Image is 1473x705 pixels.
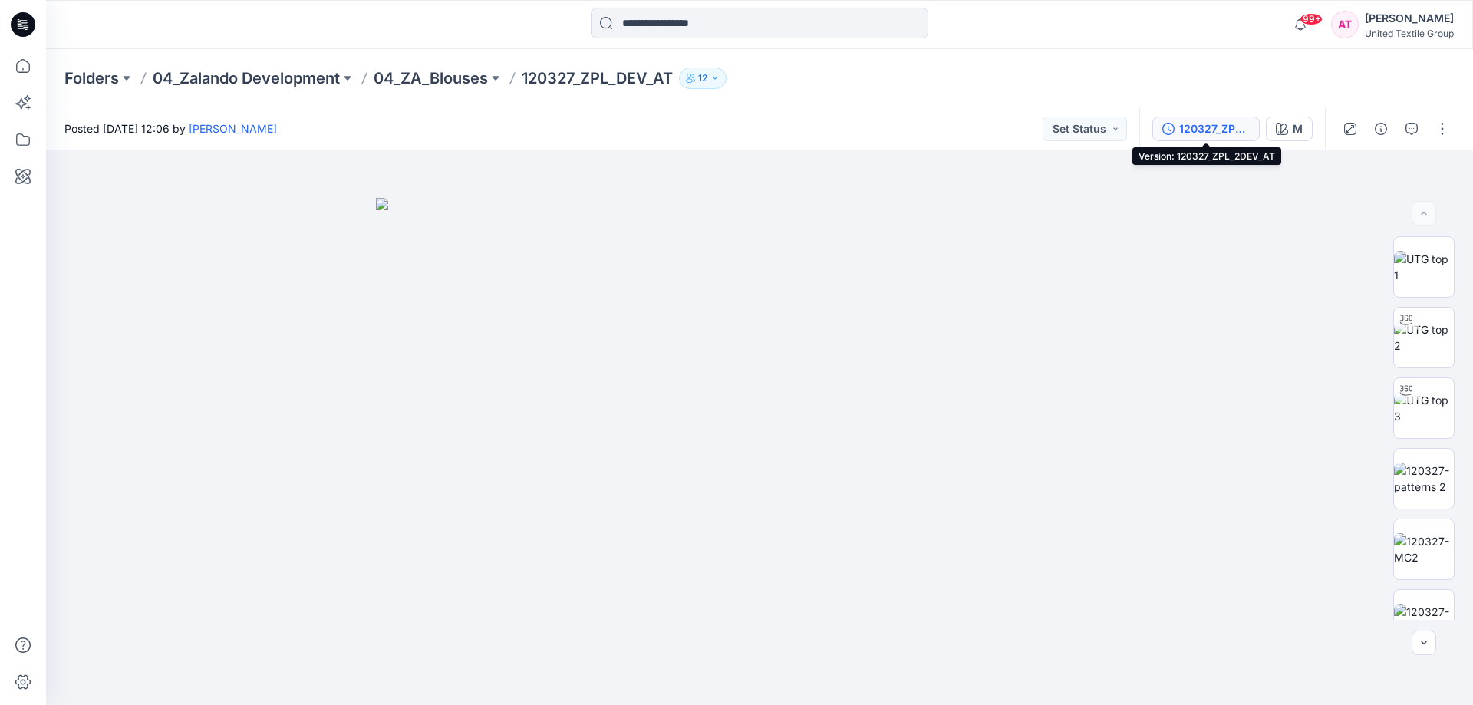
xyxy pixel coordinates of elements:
button: 12 [679,68,727,89]
p: 120327_ZPL_DEV_AT [522,68,673,89]
a: Folders [64,68,119,89]
div: United Textile Group [1365,28,1454,39]
a: [PERSON_NAME] [189,122,277,135]
img: UTG top 1 [1394,251,1454,283]
button: Details [1369,117,1393,141]
button: 120327_ZPL_2DEV_AT [1152,117,1260,141]
img: 120327-MC2 [1394,533,1454,565]
div: M [1293,120,1303,137]
p: 12 [698,70,707,87]
img: UTG top 2 [1394,321,1454,354]
span: Posted [DATE] 12:06 by [64,120,277,137]
img: 120327-patterns 2 [1394,463,1454,495]
button: M [1266,117,1313,141]
div: AT [1331,11,1359,38]
a: 04_Zalando Development [153,68,340,89]
img: UTG top 3 [1394,392,1454,424]
span: 99+ [1300,13,1323,25]
a: 04_ZA_Blouses [374,68,488,89]
img: 120327-wrkm2 [1394,604,1454,636]
div: 120327_ZPL_2DEV_AT [1179,120,1250,137]
div: [PERSON_NAME] [1365,9,1454,28]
